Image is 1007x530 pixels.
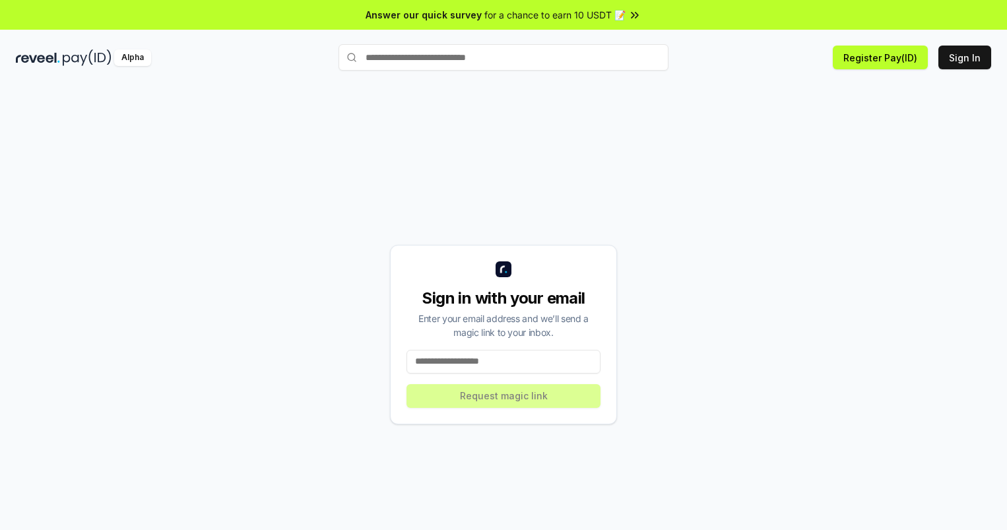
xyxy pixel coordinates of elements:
img: reveel_dark [16,50,60,66]
div: Sign in with your email [406,288,601,309]
span: for a chance to earn 10 USDT 📝 [484,8,626,22]
div: Enter your email address and we’ll send a magic link to your inbox. [406,312,601,339]
img: logo_small [496,261,511,277]
button: Sign In [938,46,991,69]
span: Answer our quick survey [366,8,482,22]
img: pay_id [63,50,112,66]
div: Alpha [114,50,151,66]
button: Register Pay(ID) [833,46,928,69]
